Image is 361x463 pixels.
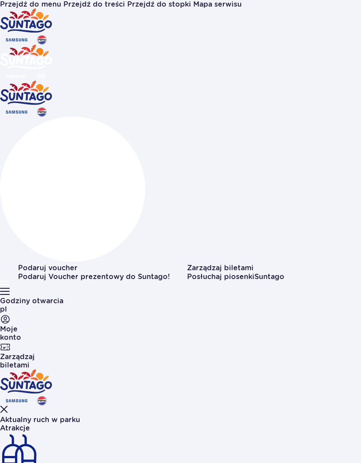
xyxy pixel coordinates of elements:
[187,273,284,281] button: Posłuchaj piosenkiSuntago
[18,264,77,272] a: Podaruj voucher
[254,272,284,281] span: Suntago
[187,272,284,281] span: Posłuchaj piosenki
[187,264,254,272] a: Zarządzaj biletami
[18,272,170,281] a: Podaruj Voucher prezentowy do Suntago!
